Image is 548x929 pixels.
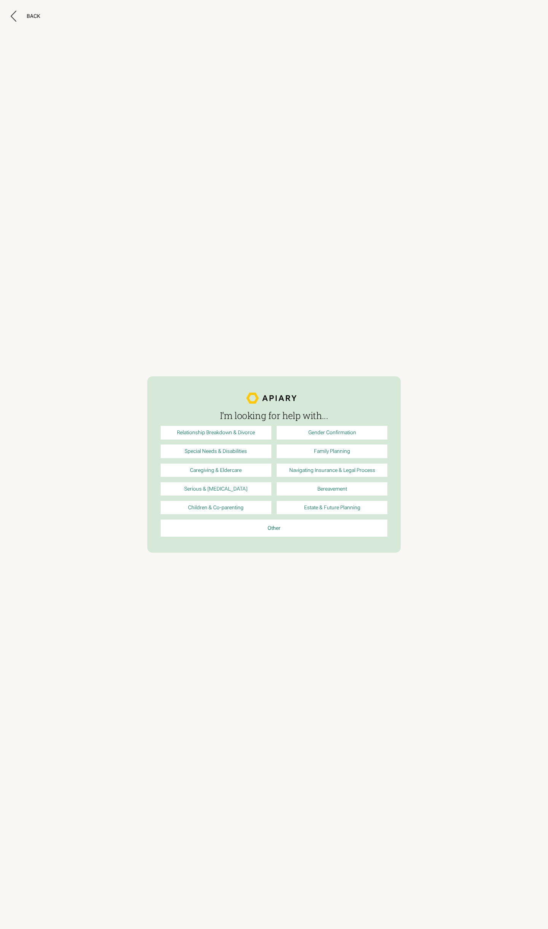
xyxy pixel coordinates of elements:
[161,520,387,537] a: Other
[277,464,387,477] a: Navigating Insurance & Legal Process
[161,426,271,439] a: Relationship Breakdown & Divorce
[11,11,41,22] button: Back
[277,426,387,439] a: Gender Confirmation
[161,411,387,421] h3: I’m looking for help with...
[27,13,40,19] div: Back
[161,445,271,458] a: Special Needs & Disabilities
[277,445,387,458] a: Family Planning
[161,482,271,496] a: Serious & [MEDICAL_DATA]
[161,464,271,477] a: Caregiving & Eldercare
[277,501,387,514] a: Estate & Future Planning
[161,501,271,514] a: Children & Co-parenting
[277,482,387,496] a: Bereavement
